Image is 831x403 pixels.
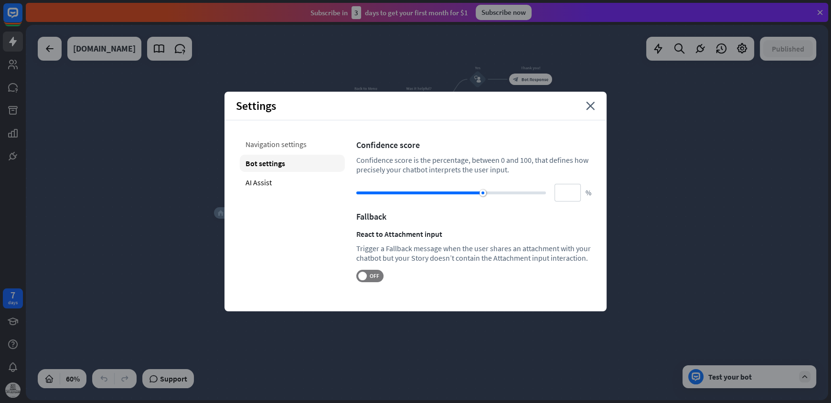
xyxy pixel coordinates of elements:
[3,288,23,308] a: 7 days
[218,210,224,216] i: home_2
[586,188,591,197] span: %
[240,136,345,153] div: Navigation settings
[505,65,556,71] div: Thank you!
[11,291,15,299] div: 7
[160,371,187,386] span: Support
[708,372,794,382] div: Test your bot
[310,6,468,19] div: Subscribe in days to get your first month for $1
[586,102,595,110] i: close
[352,6,361,19] div: 3
[460,65,495,71] div: Yes
[356,244,591,263] div: Trigger a Fallback message when the user shares an attachment with your chatbot but your Story do...
[763,40,813,57] button: Published
[356,155,591,174] div: Confidence score is the percentage, between 0 and 100, that defines how precisely your chatbot in...
[63,371,83,386] div: 60%
[73,37,136,61] div: teslishop.bluebalcony.ge
[356,229,591,239] div: React to Attachment input
[349,85,383,91] div: Back to Menu
[522,76,548,82] span: Bot Response
[513,76,519,82] i: block_bot_response
[240,174,345,191] div: AI Assist
[240,155,345,172] div: Bot settings
[476,5,532,20] div: Subscribe now
[236,98,276,113] span: Settings
[367,272,382,280] span: OFF
[8,299,18,306] div: days
[393,85,445,91] div: Was it helpful?
[8,4,36,32] button: Open LiveChat chat widget
[356,211,591,222] div: Fallback
[356,139,591,150] div: Confidence score
[474,76,481,83] i: block_user_input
